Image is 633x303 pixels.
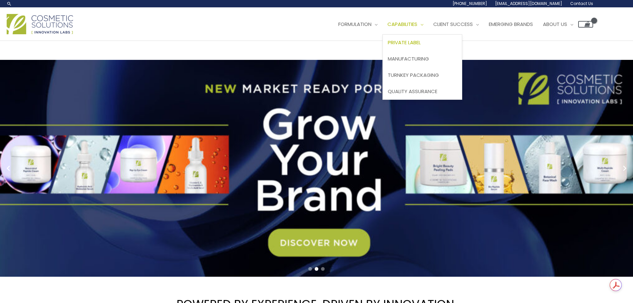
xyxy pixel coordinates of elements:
span: Contact Us [570,1,593,6]
a: Private Label [383,35,462,51]
span: [EMAIL_ADDRESS][DOMAIN_NAME] [495,1,562,6]
span: Go to slide 3 [321,267,325,271]
a: Turnkey Packaging [383,67,462,83]
img: Cosmetic Solutions Logo [7,14,73,34]
span: About Us [543,21,567,28]
span: Private Label [388,39,421,46]
a: About Us [538,14,578,34]
a: Search icon link [7,1,12,6]
span: Capabilities [387,21,417,28]
button: Next slide [620,163,630,173]
nav: Site Navigation [328,14,593,34]
a: Formulation [333,14,382,34]
a: Quality Assurance [383,83,462,99]
a: Capabilities [382,14,428,34]
span: Turnkey Packaging [388,72,439,78]
span: Go to slide 1 [308,267,312,271]
span: Client Success [433,21,473,28]
span: Quality Assurance [388,88,437,95]
span: Go to slide 2 [315,267,318,271]
span: [PHONE_NUMBER] [453,1,487,6]
a: Emerging Brands [484,14,538,34]
span: Formulation [338,21,371,28]
button: Previous slide [3,163,13,173]
a: Client Success [428,14,484,34]
a: View Shopping Cart, empty [578,21,593,28]
span: Emerging Brands [489,21,533,28]
a: Manufacturing [383,51,462,67]
span: Manufacturing [388,55,429,62]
